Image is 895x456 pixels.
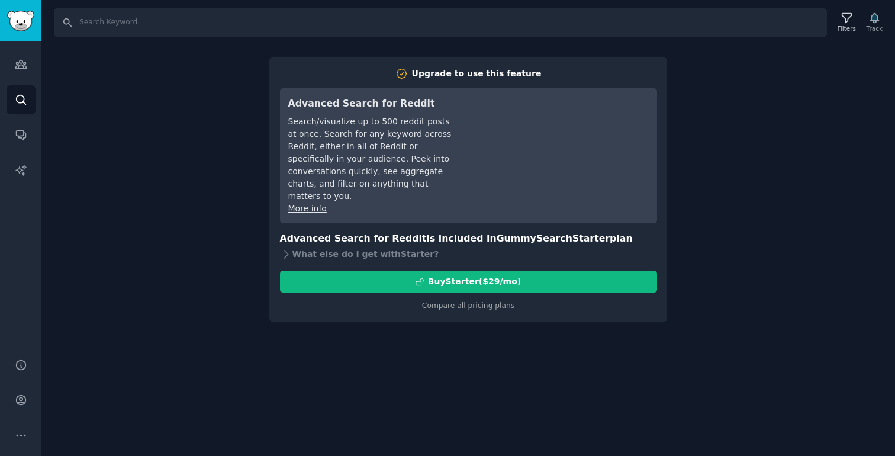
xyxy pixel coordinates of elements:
[428,275,521,288] div: Buy Starter ($ 29 /mo )
[471,97,649,185] iframe: YouTube video player
[422,301,514,310] a: Compare all pricing plans
[288,97,455,111] h3: Advanced Search for Reddit
[497,233,610,244] span: GummySearch Starter
[280,232,657,246] h3: Advanced Search for Reddit is included in plan
[288,115,455,203] div: Search/visualize up to 500 reddit posts at once. Search for any keyword across Reddit, either in ...
[54,8,827,37] input: Search Keyword
[7,11,34,31] img: GummySearch logo
[280,246,657,262] div: What else do I get with Starter ?
[288,204,327,213] a: More info
[838,24,856,33] div: Filters
[280,271,657,293] button: BuyStarter($29/mo)
[412,68,542,80] div: Upgrade to use this feature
